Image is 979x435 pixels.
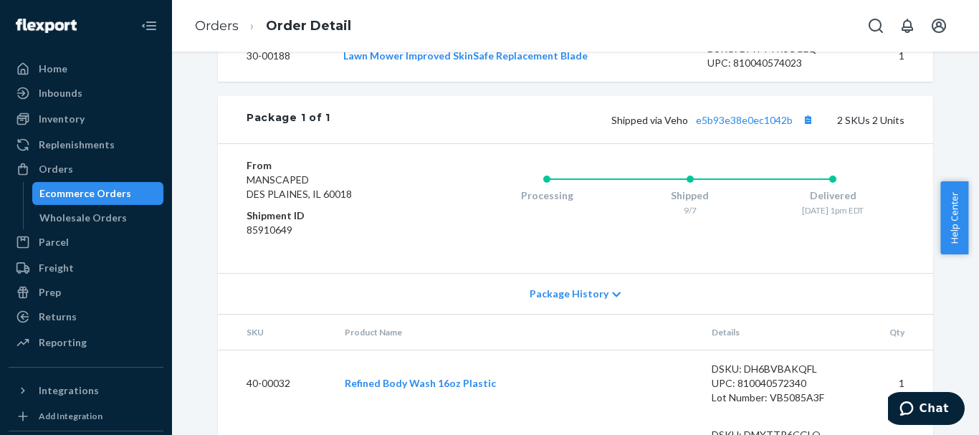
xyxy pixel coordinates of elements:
[712,376,846,391] div: UPC: 810040572340
[39,285,61,300] div: Prep
[247,158,418,173] dt: From
[853,30,933,82] td: 1
[266,18,351,34] a: Order Detail
[218,30,332,82] td: 30-00188
[696,114,793,126] a: e5b93e38e0ec1042b
[530,287,608,301] span: Package History
[925,11,953,40] button: Open account menu
[330,110,904,129] div: 2 SKUs 2 Units
[247,173,352,200] span: MANSCAPED DES PLAINES, IL 60018
[9,305,163,328] a: Returns
[712,362,846,376] div: DSKU: DH6BVBAKQFL
[195,18,239,34] a: Orders
[619,204,762,216] div: 9/7
[39,112,85,126] div: Inventory
[39,310,77,324] div: Returns
[16,19,77,33] img: Flexport logo
[183,5,363,47] ol: breadcrumbs
[39,62,67,76] div: Home
[9,281,163,304] a: Prep
[135,11,163,40] button: Close Navigation
[761,188,904,203] div: Delivered
[619,188,762,203] div: Shipped
[345,377,496,389] a: Refined Body Wash 16oz Plastic
[39,261,74,275] div: Freight
[700,315,858,350] th: Details
[39,235,69,249] div: Parcel
[9,82,163,105] a: Inbounds
[39,335,87,350] div: Reporting
[9,158,163,181] a: Orders
[888,392,965,428] iframe: Opens a widget where you can chat to one of our agents
[32,182,164,205] a: Ecommerce Orders
[247,110,330,129] div: Package 1 of 1
[857,315,933,350] th: Qty
[9,57,163,80] a: Home
[9,231,163,254] a: Parcel
[218,350,333,417] td: 40-00032
[9,379,163,402] button: Integrations
[39,211,127,225] div: Wholesale Orders
[857,350,933,417] td: 1
[9,408,163,425] a: Add Integration
[798,110,817,129] button: Copy tracking number
[32,206,164,229] a: Wholesale Orders
[39,86,82,100] div: Inbounds
[39,162,73,176] div: Orders
[39,383,99,398] div: Integrations
[247,223,418,237] dd: 85910649
[611,114,817,126] span: Shipped via Veho
[39,186,131,201] div: Ecommerce Orders
[940,181,968,254] button: Help Center
[218,315,333,350] th: SKU
[893,11,922,40] button: Open notifications
[9,257,163,279] a: Freight
[712,391,846,405] div: Lot Number: VB5085A3F
[39,138,115,152] div: Replenishments
[761,204,904,216] div: [DATE] 1pm EDT
[343,49,588,62] a: Lawn Mower Improved SkinSafe Replacement Blade
[475,188,619,203] div: Processing
[333,315,700,350] th: Product Name
[707,56,842,70] div: UPC: 810040574023
[861,11,890,40] button: Open Search Box
[247,209,418,223] dt: Shipment ID
[39,410,102,422] div: Add Integration
[9,133,163,156] a: Replenishments
[9,107,163,130] a: Inventory
[9,331,163,354] a: Reporting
